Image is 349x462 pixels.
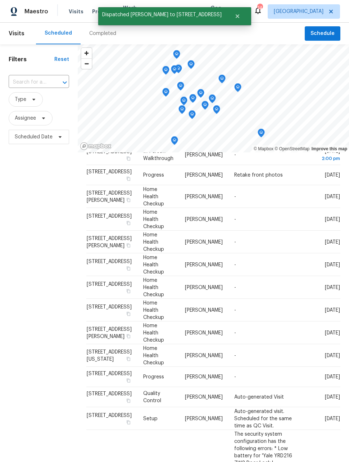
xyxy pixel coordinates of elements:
span: Geo Assignments [210,4,245,19]
div: Map marker [258,129,265,140]
span: - [234,217,236,222]
button: Copy Address [125,397,132,404]
button: Close [226,9,249,23]
span: [STREET_ADDRESS] [87,213,132,218]
span: Home Health Checkup [143,323,164,342]
div: Map marker [162,88,169,99]
div: Map marker [187,60,195,71]
h1: Filters [9,56,54,63]
span: - [234,152,236,157]
span: [DATE] [325,416,340,421]
span: [STREET_ADDRESS] [87,149,132,154]
div: Map marker [162,66,169,77]
span: Home Health Checkup [143,346,164,365]
button: Open [60,77,70,88]
div: Map marker [177,82,184,93]
div: Reset [54,56,69,63]
span: [STREET_ADDRESS][US_STATE] [87,349,132,361]
span: - [234,285,236,290]
span: [STREET_ADDRESS][PERSON_NAME] [87,236,132,248]
span: [DATE] [325,330,340,335]
span: [STREET_ADDRESS] [87,281,132,286]
span: [DATE] [325,374,340,379]
div: Map marker [209,94,216,106]
span: Home Health Checkup [143,277,164,297]
div: Map marker [197,89,204,100]
span: [PERSON_NAME] [185,374,223,379]
div: Map marker [173,50,180,61]
button: Copy Address [125,242,132,248]
span: [DATE] [325,194,340,199]
span: [STREET_ADDRESS] [87,371,132,376]
button: Copy Address [125,377,132,384]
span: - [234,353,236,358]
span: [STREET_ADDRESS] [87,259,132,264]
span: Work Orders [123,4,141,19]
div: Map marker [178,105,186,116]
button: Zoom in [81,48,92,58]
span: Projects [92,8,114,15]
button: Copy Address [125,355,132,362]
button: Copy Address [125,288,132,294]
span: Home Health Checkup [143,300,164,320]
span: Visits [9,26,24,41]
span: Auto-generated Visit [234,395,284,400]
span: [PERSON_NAME] [185,307,223,312]
span: - [234,374,236,379]
span: Setup [143,416,158,421]
a: Mapbox homepage [80,142,112,150]
span: Zoom out [81,59,92,69]
div: Map marker [234,83,241,94]
span: - [234,307,236,312]
span: Visits [69,8,83,15]
span: Dispatched [PERSON_NAME] to [STREET_ADDRESS] [98,7,226,22]
span: [STREET_ADDRESS][PERSON_NAME] [87,190,132,203]
span: [STREET_ADDRESS] [87,413,132,418]
div: Map marker [180,97,187,108]
span: Auto-generated visit. Scheduled for the same time as QC Visit. [234,409,292,428]
div: Scheduled [45,30,72,37]
span: [PERSON_NAME] [185,395,223,400]
span: [DATE] [325,217,340,222]
span: [DATE] [325,285,340,290]
input: Search for an address... [9,77,49,88]
button: Copy Address [125,155,132,162]
span: [DATE] [309,149,340,162]
button: Schedule [305,26,340,41]
div: Completed [89,30,116,37]
div: 14 [257,4,262,12]
a: Mapbox [254,146,273,151]
span: [STREET_ADDRESS] [87,391,132,396]
a: Improve this map [312,146,347,151]
span: Quality Control [143,391,161,403]
span: [PERSON_NAME] [185,330,223,335]
span: - [234,194,236,199]
button: Copy Address [125,265,132,271]
span: Progress [143,374,164,379]
span: Schedule [311,29,335,38]
span: Retake front photos [234,173,283,178]
span: Assignee [15,115,36,122]
a: OpenStreetMap [275,146,309,151]
span: [DATE] [325,239,340,244]
span: Maestro [24,8,48,15]
span: [DATE] [325,262,340,267]
span: [STREET_ADDRESS] [87,169,132,174]
div: Map marker [171,136,178,147]
span: [PERSON_NAME] [185,416,223,421]
span: [PERSON_NAME] [185,152,223,157]
div: 2:00 pm [309,155,340,162]
span: In-Person Walkthrough [143,149,173,161]
span: [STREET_ADDRESS][PERSON_NAME] [87,326,132,339]
div: Map marker [213,105,220,116]
button: Copy Address [125,219,132,226]
div: Map marker [201,101,209,112]
button: Copy Address [125,419,132,425]
button: Copy Address [125,333,132,339]
span: Scheduled Date [15,133,53,141]
div: Map marker [218,75,226,86]
div: Map marker [189,110,196,121]
button: Copy Address [125,176,132,182]
div: Map marker [171,65,178,76]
